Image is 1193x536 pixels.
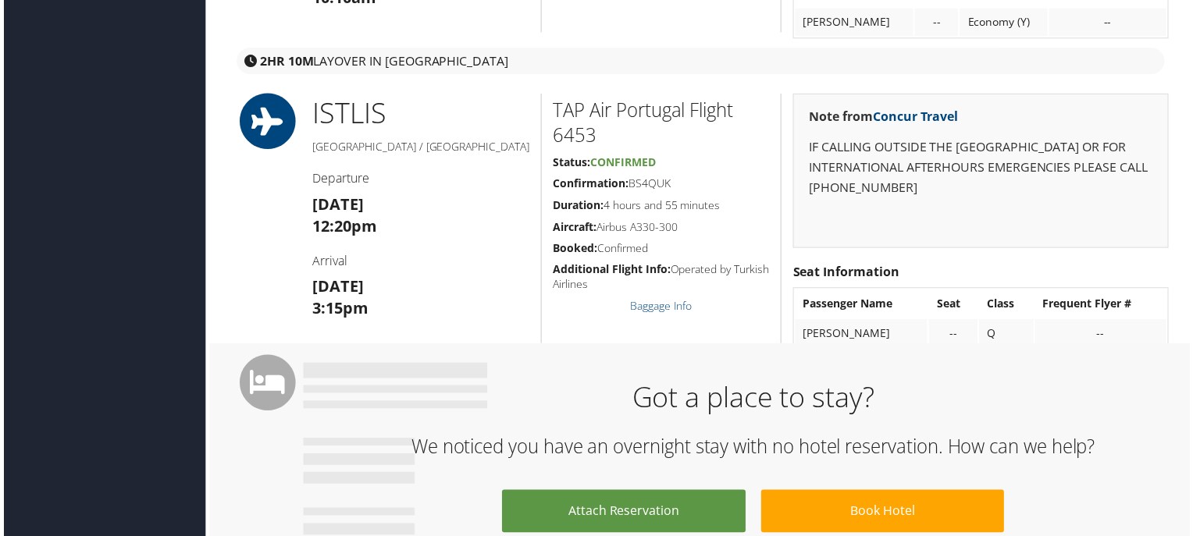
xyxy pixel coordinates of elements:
strong: Note from [810,108,960,126]
th: Frequent Flyer # [1038,292,1170,320]
h5: Confirmed [553,242,770,257]
div: -- [1059,16,1162,30]
h5: Operated by Turkish Airlines [553,264,770,294]
td: [PERSON_NAME] [796,9,915,37]
strong: 12:20pm [311,217,376,238]
h4: Arrival [311,254,529,272]
strong: Confirmation: [553,177,629,192]
h5: 4 hours and 55 minutes [553,199,770,215]
strong: Seat Information [794,265,901,282]
strong: [DATE] [311,278,362,299]
a: Book Hotel [762,493,1006,536]
strong: Status: [553,156,590,171]
td: Economy (Y) [962,9,1050,37]
td: [PERSON_NAME] [796,321,929,350]
a: Baggage Info [630,300,693,315]
th: Class [981,292,1035,320]
div: -- [1045,328,1162,343]
div: -- [924,16,953,30]
a: Attach Reservation [501,493,746,536]
h5: Airbus A330-300 [553,221,770,236]
strong: Booked: [553,242,597,257]
a: Concur Travel [874,108,960,126]
strong: 2HR 10M [258,53,312,70]
h5: BS4QUK [553,177,770,193]
strong: 3:15pm [311,300,367,321]
p: IF CALLING OUTSIDE THE [GEOGRAPHIC_DATA] OR FOR INTERNATIONAL AFTERHOURS EMERGENCIES PLEASE CALL ... [810,139,1156,199]
th: Passenger Name [796,292,929,320]
th: Seat [931,292,980,320]
div: -- [938,328,972,343]
strong: Aircraft: [553,221,596,236]
strong: Duration: [553,199,604,214]
h5: [GEOGRAPHIC_DATA] / [GEOGRAPHIC_DATA] [311,140,529,156]
span: Confirmed [590,156,656,171]
h2: TAP Air Portugal Flight 6453 [553,98,770,150]
td: Q [981,321,1035,350]
strong: Additional Flight Info: [553,264,671,279]
h1: IST LIS [311,94,529,133]
div: layover in [GEOGRAPHIC_DATA] [234,48,1168,75]
h4: Departure [311,171,529,188]
strong: [DATE] [311,195,362,216]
